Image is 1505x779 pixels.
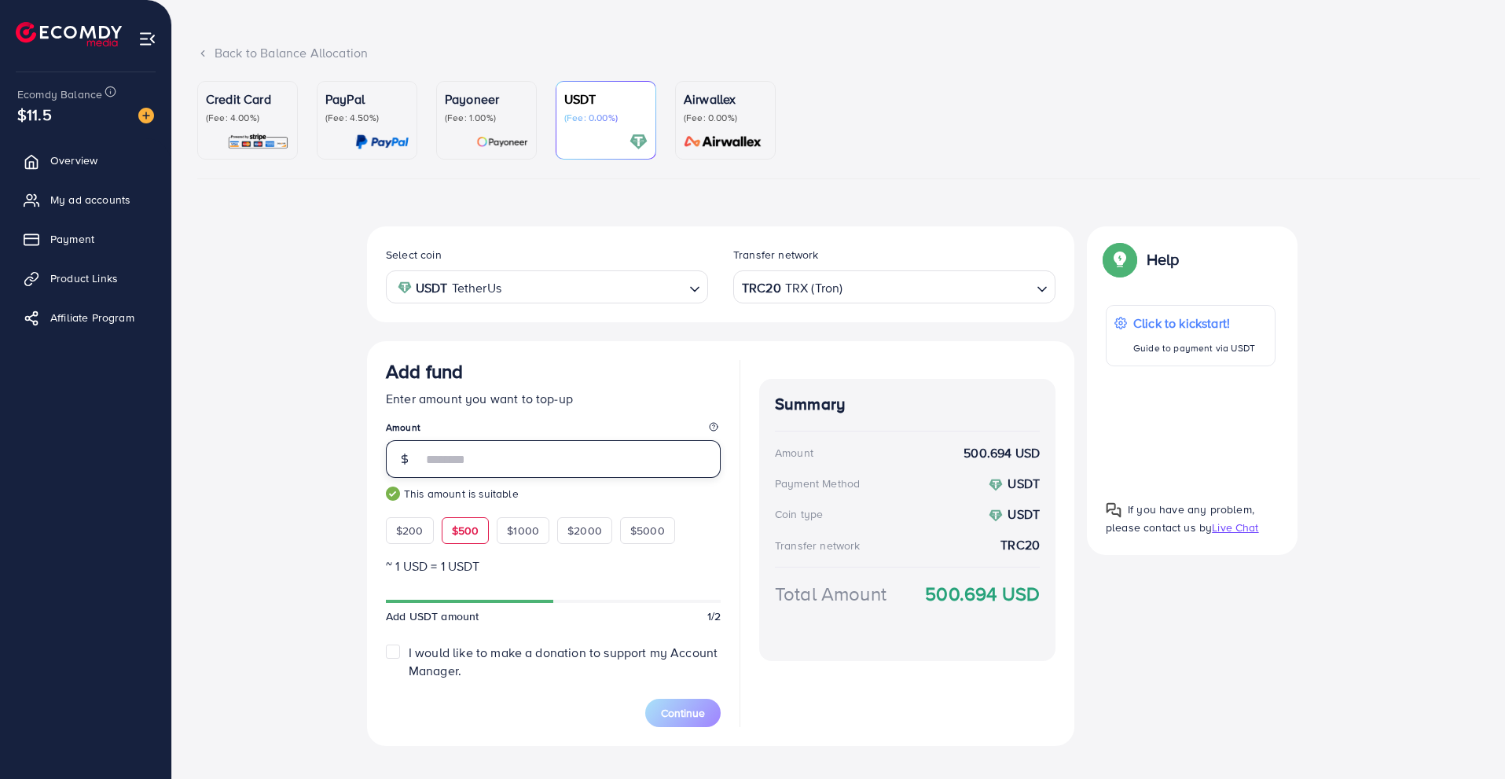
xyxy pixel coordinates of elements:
[661,705,705,721] span: Continue
[138,30,156,48] img: menu
[742,277,781,299] strong: TRC20
[775,395,1040,414] h4: Summary
[775,506,823,522] div: Coin type
[50,192,130,208] span: My ad accounts
[775,445,813,461] div: Amount
[684,90,767,108] p: Airwallex
[398,281,412,295] img: coin
[1008,475,1040,492] strong: USDT
[445,112,528,124] p: (Fee: 1.00%)
[1212,520,1258,535] span: Live Chat
[452,277,501,299] span: TetherUs
[206,90,289,108] p: Credit Card
[1106,502,1121,518] img: Popup guide
[564,112,648,124] p: (Fee: 0.00%)
[989,478,1003,492] img: coin
[1008,505,1040,523] strong: USDT
[630,133,648,151] img: card
[775,476,860,491] div: Payment Method
[386,270,708,303] div: Search for option
[386,389,721,408] p: Enter amount you want to top-up
[386,360,463,383] h3: Add fund
[138,108,154,123] img: image
[630,523,665,538] span: $5000
[12,302,160,333] a: Affiliate Program
[645,699,721,727] button: Continue
[325,112,409,124] p: (Fee: 4.50%)
[567,523,602,538] span: $2000
[197,44,1480,62] div: Back to Balance Allocation
[476,133,528,151] img: card
[733,247,819,263] label: Transfer network
[409,644,718,679] span: I would like to make a donation to support my Account Manager.
[17,86,102,102] span: Ecomdy Balance
[16,22,122,46] img: logo
[206,112,289,124] p: (Fee: 4.00%)
[50,270,118,286] span: Product Links
[17,103,52,126] span: $11.5
[416,277,448,299] strong: USDT
[1000,536,1040,554] strong: TRC20
[50,231,94,247] span: Payment
[452,523,479,538] span: $500
[386,421,721,440] legend: Amount
[1438,708,1493,767] iframe: Chat
[707,608,721,624] span: 1/2
[964,444,1040,462] strong: 500.694 USD
[775,538,861,553] div: Transfer network
[386,247,442,263] label: Select coin
[12,223,160,255] a: Payment
[325,90,409,108] p: PayPal
[684,112,767,124] p: (Fee: 0.00%)
[386,557,721,575] p: ~ 1 USD = 1 USDT
[1106,245,1134,274] img: Popup guide
[396,523,424,538] span: $200
[506,275,683,299] input: Search for option
[50,310,134,325] span: Affiliate Program
[1133,314,1255,333] p: Click to kickstart!
[989,509,1003,523] img: coin
[386,486,721,502] small: This amount is suitable
[679,133,767,151] img: card
[12,145,160,176] a: Overview
[925,580,1040,608] strong: 500.694 USD
[844,275,1030,299] input: Search for option
[445,90,528,108] p: Payoneer
[1106,502,1254,535] span: If you have any problem, please contact us by
[386,487,400,501] img: guide
[12,184,160,215] a: My ad accounts
[355,133,409,151] img: card
[1147,250,1180,269] p: Help
[1133,339,1255,358] p: Guide to payment via USDT
[564,90,648,108] p: USDT
[12,263,160,294] a: Product Links
[50,152,97,168] span: Overview
[507,523,539,538] span: $1000
[227,133,289,151] img: card
[386,608,479,624] span: Add USDT amount
[733,270,1055,303] div: Search for option
[785,277,843,299] span: TRX (Tron)
[775,580,886,608] div: Total Amount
